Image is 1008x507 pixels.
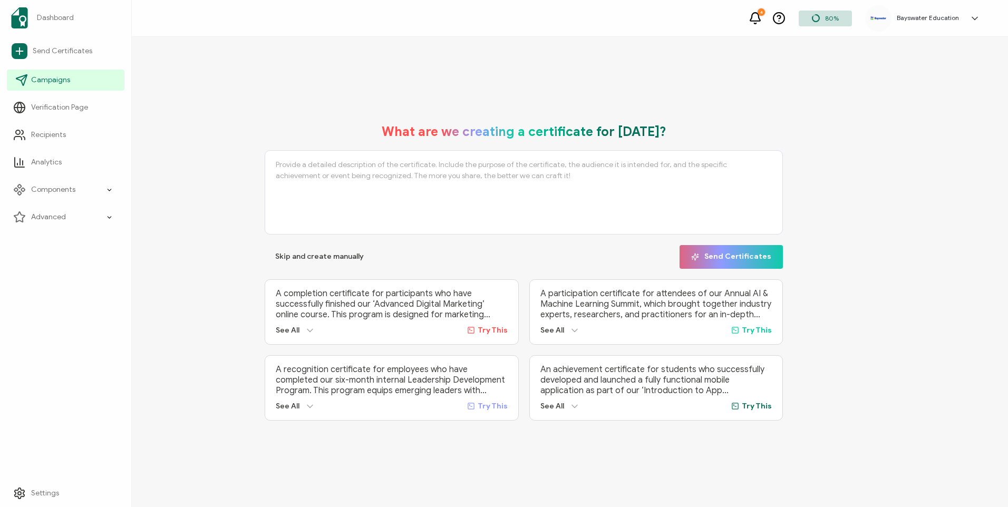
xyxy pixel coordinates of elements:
span: See All [540,326,564,335]
span: Send Certificates [33,46,92,56]
a: Verification Page [7,97,124,118]
iframe: Chat Widget [955,456,1008,507]
div: 4 [758,8,765,16]
span: Skip and create manually [275,253,364,260]
a: Settings [7,483,124,504]
a: Analytics [7,152,124,173]
span: Analytics [31,157,62,168]
span: See All [276,326,299,335]
h5: Bayswater Education [897,14,959,22]
a: Recipients [7,124,124,145]
a: Campaigns [7,70,124,91]
span: Try This [742,402,772,411]
span: Advanced [31,212,66,222]
a: Send Certificates [7,39,124,63]
img: sertifier-logomark-colored.svg [11,7,28,28]
h1: What are we creating a certificate for [DATE]? [382,124,666,140]
span: 80% [825,14,839,22]
span: See All [276,402,299,411]
button: Skip and create manually [265,245,374,269]
img: e421b917-46e4-4ebc-81ec-125abdc7015c.png [870,16,886,20]
span: Try This [478,402,508,411]
p: A participation certificate for attendees of our Annual AI & Machine Learning Summit, which broug... [540,288,772,320]
span: Verification Page [31,102,88,113]
span: Settings [31,488,59,499]
span: Recipients [31,130,66,140]
button: Send Certificates [680,245,783,269]
span: Campaigns [31,75,70,85]
span: See All [540,402,564,411]
p: A recognition certificate for employees who have completed our six-month internal Leadership Deve... [276,364,507,396]
span: Try This [742,326,772,335]
span: Send Certificates [691,253,771,261]
span: Dashboard [37,13,74,23]
p: An achievement certificate for students who successfully developed and launched a fully functiona... [540,364,772,396]
span: Components [31,184,75,195]
span: Try This [478,326,508,335]
a: Dashboard [7,3,124,33]
p: A completion certificate for participants who have successfully finished our ‘Advanced Digital Ma... [276,288,507,320]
